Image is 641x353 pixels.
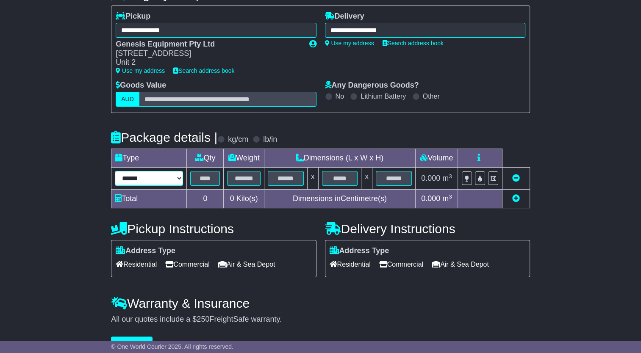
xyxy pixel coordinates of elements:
td: Weight [224,149,264,168]
label: Pickup [116,12,150,21]
a: Add new item [512,194,520,203]
label: lb/in [263,135,277,144]
a: Use my address [116,67,165,74]
span: Commercial [379,258,423,271]
td: x [361,168,372,190]
span: Residential [116,258,157,271]
h4: Warranty & Insurance [111,296,530,310]
sup: 3 [449,173,452,179]
td: x [307,168,318,190]
div: All our quotes include a $ FreightSafe warranty. [111,315,530,324]
td: Volume [415,149,458,168]
h4: Pickup Instructions [111,222,316,236]
span: Air & Sea Depot [218,258,275,271]
span: 0.000 [421,174,440,182]
label: Delivery [325,12,364,21]
sup: 3 [449,193,452,200]
label: Address Type [116,246,175,256]
td: Type [111,149,187,168]
label: Address Type [330,246,389,256]
label: Lithium Battery [361,92,406,100]
button: Get Quotes [111,336,153,351]
label: Any Dangerous Goods? [325,81,419,90]
a: Use my address [325,40,374,47]
div: Unit 2 [116,58,300,67]
td: Kilo(s) [224,190,264,208]
span: Residential [330,258,371,271]
td: Dimensions in Centimetre(s) [264,190,416,208]
label: kg/cm [228,135,248,144]
div: [STREET_ADDRESS] [116,49,300,58]
a: Search address book [173,67,234,74]
label: AUD [116,92,139,107]
label: No [336,92,344,100]
div: Genesis Equipment Pty Ltd [116,40,300,49]
td: Total [111,190,187,208]
h4: Delivery Instructions [325,222,530,236]
span: Air & Sea Depot [432,258,489,271]
td: Qty [187,149,224,168]
label: Goods Value [116,81,166,90]
span: m [442,194,452,203]
span: 250 [197,315,209,323]
a: Remove this item [512,174,520,182]
span: m [442,174,452,182]
span: © One World Courier 2025. All rights reserved. [111,343,233,350]
td: 0 [187,190,224,208]
h4: Package details | [111,130,217,144]
label: Other [423,92,440,100]
a: Search address book [383,40,444,47]
span: 0.000 [421,194,440,203]
span: 0 [230,194,234,203]
td: Dimensions (L x W x H) [264,149,416,168]
span: Commercial [165,258,209,271]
